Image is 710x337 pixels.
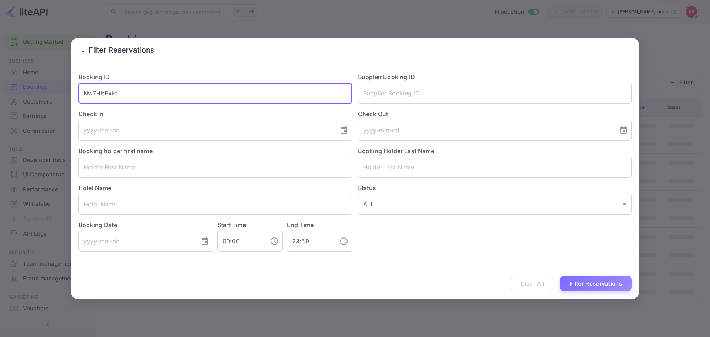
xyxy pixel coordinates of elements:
input: yyyy-mm-dd [78,120,334,141]
button: Choose time, selected time is 11:59 PM [337,234,351,249]
input: yyyy-mm-dd [358,120,613,141]
button: Choose date [616,123,631,138]
input: Supplier Booking ID [358,83,632,104]
input: Holder First Name [78,157,352,178]
input: Hotel Name [78,194,352,215]
label: Hotel Name [78,184,112,192]
input: yyyy-mm-dd [78,231,195,252]
label: Start Time [217,221,246,229]
button: Choose date [337,123,351,138]
input: hh:mm [287,231,334,252]
button: Filter Reservations [560,276,632,291]
label: Booking Holder Last Name [358,147,435,155]
label: Supplier Booking ID [358,73,415,81]
label: Booking Date [78,220,213,229]
label: Check In [78,109,352,118]
button: Choose time, selected time is 12:00 AM [267,234,282,249]
input: Holder Last Name [358,157,632,178]
div: ALL [358,194,632,215]
label: Status [358,183,632,192]
label: Booking ID [78,73,110,81]
button: Choose date [197,234,212,249]
label: Check Out [358,109,632,118]
h2: Filter Reservations [71,38,639,62]
label: Booking holder first name [78,147,153,155]
input: Booking ID [78,83,352,104]
label: End Time [287,221,314,229]
input: hh:mm [217,231,264,252]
